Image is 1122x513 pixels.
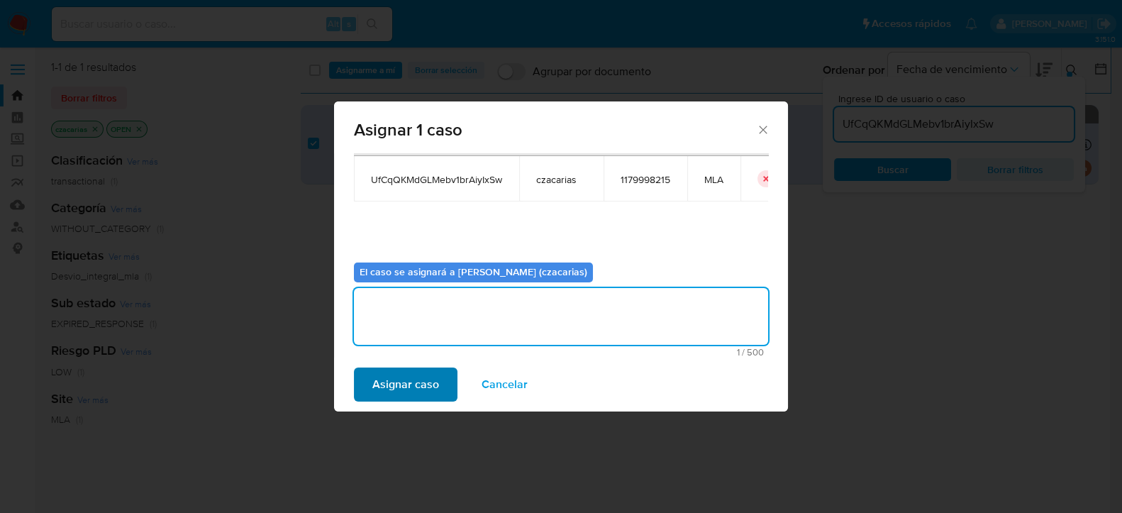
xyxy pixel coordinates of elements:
[372,369,439,400] span: Asignar caso
[621,173,670,186] span: 1179998215
[756,123,769,136] button: Cerrar ventana
[757,170,774,187] button: icon-button
[371,173,502,186] span: UfCqQKMdGLMebv1brAiyIxSw
[463,368,546,402] button: Cancelar
[360,265,587,279] b: El caso se asignará a [PERSON_NAME] (czacarias)
[354,121,756,138] span: Asignar 1 caso
[354,368,457,402] button: Asignar caso
[334,101,788,412] div: assign-modal
[482,369,528,400] span: Cancelar
[704,173,723,186] span: MLA
[536,173,587,186] span: czacarias
[358,348,764,357] span: Máximo 500 caracteres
